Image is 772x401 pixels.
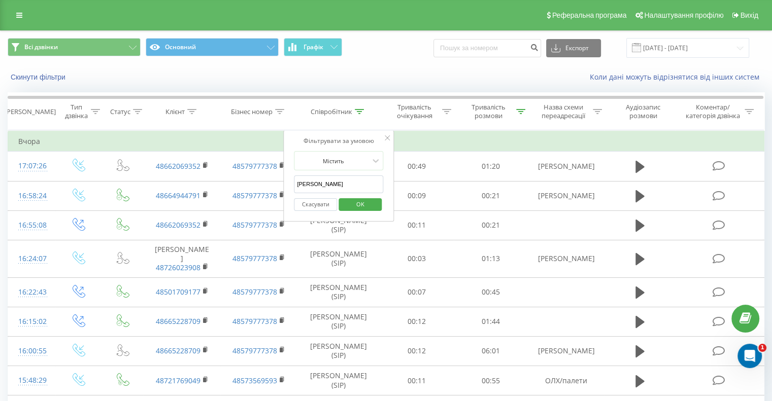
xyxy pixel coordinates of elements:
td: 00:12 [380,336,454,366]
td: [PERSON_NAME] (SIP) [297,210,380,240]
td: 00:55 [454,366,527,395]
a: 48726023908 [156,263,200,272]
td: 00:49 [380,152,454,181]
span: Графік [304,44,323,51]
a: 48579777378 [232,191,277,200]
span: Налаштування профілю [644,11,723,19]
td: 00:09 [380,181,454,210]
span: Вихід [741,11,758,19]
td: 06:01 [454,336,527,366]
button: Скасувати [294,198,337,211]
div: Статус [110,107,130,116]
span: OK [346,196,375,212]
div: 16:15:02 [18,312,45,332]
div: 16:24:07 [18,249,45,269]
span: 1 [758,344,766,352]
a: 48579777378 [232,253,277,263]
td: Вчора [8,131,764,152]
div: Клієнт [165,107,185,116]
button: Експорт [546,39,601,57]
td: [PERSON_NAME] (SIP) [297,240,380,277]
a: 48579777378 [232,316,277,326]
div: Коментар/категорія дзвінка [683,103,742,120]
button: Графік [284,38,342,56]
td: [PERSON_NAME] [527,152,604,181]
button: Всі дзвінки [8,38,141,56]
input: Пошук за номером [433,39,541,57]
div: Назва схеми переадресації [537,103,590,120]
div: Тип дзвінка [64,103,88,120]
span: Реферальна програма [552,11,627,19]
td: 00:07 [380,277,454,307]
td: [PERSON_NAME] [527,240,604,277]
a: 48721769049 [156,376,200,385]
td: 01:13 [454,240,527,277]
td: ОЛХ/палети [527,366,604,395]
td: 01:44 [454,307,527,336]
a: 48579777378 [232,220,277,230]
a: 48665228709 [156,346,200,355]
div: 16:00:55 [18,341,45,361]
td: 00:45 [454,277,527,307]
td: [PERSON_NAME] (SIP) [297,366,380,395]
td: [PERSON_NAME] [527,181,604,210]
a: 48579777378 [232,161,277,171]
div: 16:58:24 [18,186,45,206]
a: 48664944791 [156,191,200,200]
div: 16:55:08 [18,215,45,235]
td: [PERSON_NAME] (SIP) [297,277,380,307]
a: 48665228709 [156,316,200,326]
td: 01:20 [454,152,527,181]
a: 48662069352 [156,161,200,171]
button: OK [339,198,382,211]
a: 48573569593 [232,376,277,385]
td: 00:21 [454,181,527,210]
div: Аудіозапис розмови [614,103,673,120]
div: Співробітник [311,107,352,116]
div: Бізнес номер [231,107,273,116]
a: 48662069352 [156,220,200,230]
div: Тривалість розмови [463,103,514,120]
td: [PERSON_NAME] [527,336,604,366]
td: [PERSON_NAME] [144,240,220,277]
button: Скинути фільтри [8,72,71,82]
td: [PERSON_NAME] (SIP) [297,336,380,366]
iframe: Intercom live chat [737,344,762,368]
button: Основний [146,38,279,56]
a: 48501709177 [156,287,200,297]
td: 00:03 [380,240,454,277]
div: Тривалість очікування [389,103,440,120]
td: 00:12 [380,307,454,336]
div: [PERSON_NAME] [5,107,56,116]
a: 48579777378 [232,346,277,355]
div: 16:22:43 [18,282,45,302]
td: 00:21 [454,210,527,240]
td: 00:11 [380,210,454,240]
input: Введіть значення [294,175,383,193]
div: Фільтрувати за умовою [294,136,383,146]
div: 17:07:26 [18,156,45,176]
div: 15:48:29 [18,371,45,390]
span: Всі дзвінки [24,43,58,51]
td: 00:11 [380,366,454,395]
a: 48579777378 [232,287,277,297]
a: Коли дані можуть відрізнятися вiд інших систем [590,72,764,82]
td: [PERSON_NAME] (SIP) [297,307,380,336]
